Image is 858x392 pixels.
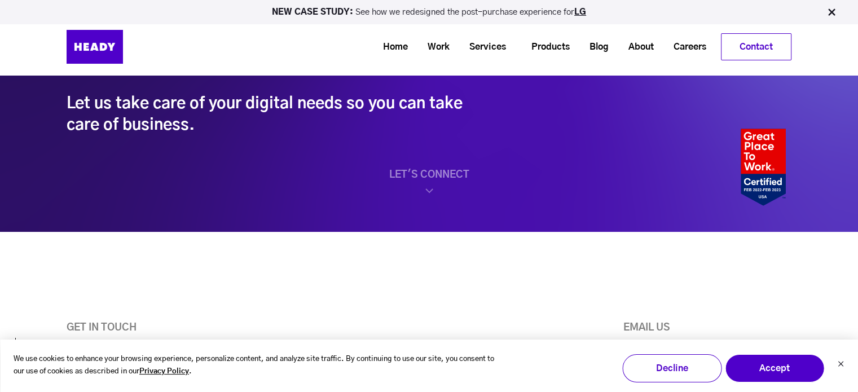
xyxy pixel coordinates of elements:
[614,37,659,58] a: About
[5,8,853,16] p: See how we redesigned the post-purchase experience for
[721,34,791,60] a: Contact
[837,359,844,371] button: Dismiss cookie banner
[67,322,543,334] h6: GET IN TOUCH
[623,322,791,334] h6: Email us
[517,37,575,58] a: Products
[369,37,413,58] a: Home
[139,365,189,378] a: Privacy Policy
[622,354,721,382] button: Decline
[14,353,501,379] p: We use cookies to enhance your browsing experience, personalize content, and analyze site traffic...
[272,8,355,16] strong: NEW CASE STUDY:
[659,37,712,58] a: Careers
[725,354,824,382] button: Accept
[826,7,837,18] img: Close Bar
[574,8,586,16] a: LG
[67,93,467,136] div: Let us take care of your digital needs so you can take care of business.
[575,37,614,58] a: Blog
[741,129,786,206] img: Heady_2022_Certification_Badge 2
[455,37,512,58] a: Services
[67,30,123,64] img: Heady_Logo_Web-01 (1)
[67,169,791,197] a: LET'S CONNECT
[423,184,436,197] img: home_scroll
[413,37,455,58] a: Work
[151,33,791,60] div: Navigation Menu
